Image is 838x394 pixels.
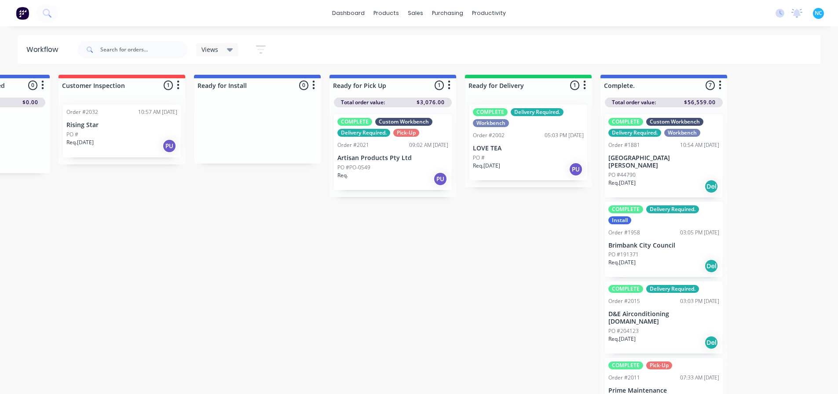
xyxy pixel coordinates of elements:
[63,105,181,157] div: Order #203210:57 AM [DATE]Rising StarPO #Req.[DATE]PU
[511,108,564,116] div: Delivery Required.
[138,108,177,116] div: 10:57 AM [DATE]
[433,172,447,186] div: PU
[605,202,723,277] div: COMPLETEDelivery Required.InstallOrder #195803:05 PM [DATE]Brimbank City CouncilPO #191371Req.[DA...
[608,361,643,369] div: COMPLETE
[417,98,445,106] span: $3,076.00
[608,259,636,266] p: Req. [DATE]
[26,44,62,55] div: Workflow
[334,114,452,190] div: COMPLETECustom WorkbenchDelivery Required.Pick-UpOrder #202109:02 AM [DATE]Artisan Products Pty L...
[608,285,643,293] div: COMPLETE
[608,141,640,149] div: Order #1881
[66,139,94,146] p: Req. [DATE]
[608,251,639,259] p: PO #191371
[646,118,703,126] div: Custom Workbench
[328,7,369,20] a: dashboard
[369,7,403,20] div: products
[468,7,510,20] div: productivity
[608,118,643,126] div: COMPLETE
[473,108,508,116] div: COMPLETE
[704,179,718,193] div: Del
[680,374,719,382] div: 07:33 AM [DATE]
[473,119,509,127] div: Workbench
[473,162,500,170] p: Req. [DATE]
[664,129,700,137] div: Workbench
[473,131,505,139] div: Order #2002
[646,285,699,293] div: Delivery Required.
[612,98,656,106] span: Total order value:
[646,205,699,213] div: Delivery Required.
[409,141,448,149] div: 09:02 AM [DATE]
[545,131,584,139] div: 05:03 PM [DATE]
[704,336,718,350] div: Del
[704,259,718,273] div: Del
[608,327,639,335] p: PO #204123
[608,310,719,325] p: D&E Airconditioning [DOMAIN_NAME]
[608,154,719,169] p: [GEOGRAPHIC_DATA][PERSON_NAME]
[66,121,177,129] p: Rising Star
[469,105,587,180] div: COMPLETEDelivery Required.WorkbenchOrder #200205:03 PM [DATE]LOVE TEAPO #Req.[DATE]PU
[815,9,822,17] span: NC
[608,242,719,249] p: Brimbank City Council
[608,179,636,187] p: Req. [DATE]
[605,281,723,354] div: COMPLETEDelivery Required.Order #201503:03 PM [DATE]D&E Airconditioning [DOMAIN_NAME]PO #204123Re...
[201,45,218,54] span: Views
[337,118,372,126] div: COMPLETE
[608,205,643,213] div: COMPLETE
[66,131,78,139] p: PO #
[569,162,583,176] div: PU
[337,164,370,171] p: PO #PO-0549
[608,335,636,343] p: Req. [DATE]
[605,114,723,197] div: COMPLETECustom WorkbenchDelivery Required.WorkbenchOrder #188110:54 AM [DATE][GEOGRAPHIC_DATA][PE...
[100,41,187,58] input: Search for orders...
[646,361,672,369] div: Pick-Up
[66,108,98,116] div: Order #2032
[680,141,719,149] div: 10:54 AM [DATE]
[337,141,369,149] div: Order #2021
[403,7,428,20] div: sales
[337,129,390,137] div: Delivery Required.
[16,7,29,20] img: Factory
[428,7,468,20] div: purchasing
[22,98,38,106] span: $0.00
[608,229,640,237] div: Order #1958
[680,297,719,305] div: 03:03 PM [DATE]
[608,297,640,305] div: Order #2015
[608,171,636,179] p: PO #44790
[684,98,716,106] span: $56,559.00
[375,118,432,126] div: Custom Workbench
[393,129,419,137] div: Pick-Up
[473,154,485,162] p: PO #
[341,98,385,106] span: Total order value:
[608,129,661,137] div: Delivery Required.
[608,374,640,382] div: Order #2011
[337,154,448,162] p: Artisan Products Pty Ltd
[473,145,584,152] p: LOVE TEA
[608,216,631,224] div: Install
[337,171,348,179] p: Req.
[680,229,719,237] div: 03:05 PM [DATE]
[162,139,176,153] div: PU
